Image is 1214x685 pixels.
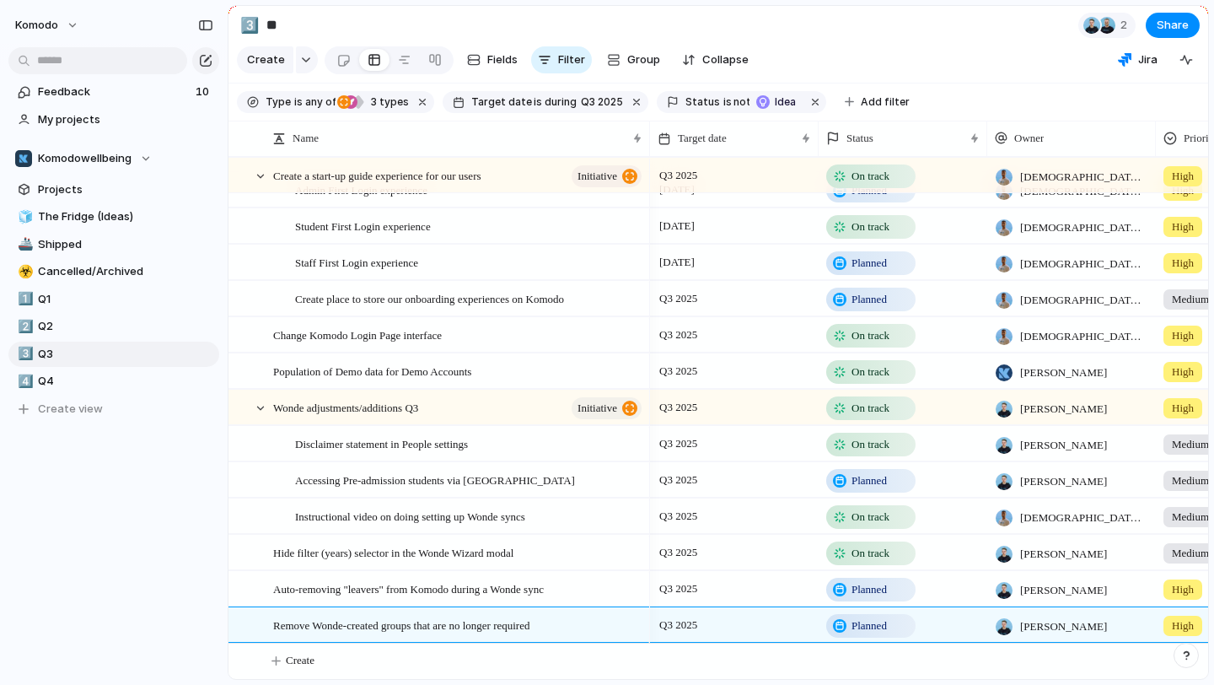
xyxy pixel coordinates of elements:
[1172,364,1194,380] span: High
[18,344,30,364] div: 3️⃣
[295,470,575,489] span: Accessing Pre-admission students via [GEOGRAPHIC_DATA]
[1146,13,1200,38] button: Share
[38,150,132,167] span: Komodowellbeing
[1172,618,1194,634] span: High
[38,84,191,100] span: Feedback
[18,262,30,282] div: ☣️
[1111,47,1164,73] button: Jira
[236,12,263,39] button: 3️⃣
[38,208,213,225] span: The Fridge (Ideas)
[8,259,219,284] a: ☣️Cancelled/Archived
[8,204,219,229] a: 🧊The Fridge (Ideas)
[237,46,293,73] button: Create
[247,51,285,68] span: Create
[18,372,30,391] div: 4️⃣
[8,177,219,202] a: Projects
[1172,291,1209,308] span: Medium
[558,51,585,68] span: Filter
[295,434,468,453] span: Disclaimer statement in People settings
[702,51,749,68] span: Collapse
[295,506,525,526] span: Instructional video on doing setting up Wonde syncs
[273,615,529,634] span: Remove Wonde-created groups that are no longer required
[38,318,213,335] span: Q2
[295,289,564,308] span: Create place to store our onboarding experiences on Komodo
[15,373,32,390] button: 4️⃣
[1172,327,1194,344] span: High
[851,618,887,634] span: Planned
[38,263,213,280] span: Cancelled/Archived
[8,342,219,367] a: 3️⃣Q3
[38,291,213,308] span: Q1
[1172,168,1194,185] span: High
[15,318,32,335] button: 2️⃣
[266,94,291,110] span: Type
[291,93,339,111] button: isany of
[675,46,755,73] button: Collapse
[8,369,219,394] a: 4️⃣Q4
[1120,17,1132,34] span: 2
[38,373,213,390] span: Q4
[18,289,30,309] div: 1️⃣
[1172,255,1194,272] span: High
[460,46,524,73] button: Fields
[38,181,213,198] span: Projects
[15,263,32,280] button: ☣️
[18,208,30,227] div: 🧊
[8,107,219,132] a: My projects
[295,252,418,272] span: Staff First Login experience
[1157,17,1189,34] span: Share
[196,84,212,100] span: 10
[294,94,303,110] span: is
[531,46,592,73] button: Filter
[8,12,88,39] button: Komodo
[293,130,319,147] span: Name
[8,396,219,422] button: Create view
[286,652,314,669] span: Create
[15,346,32,363] button: 3️⃣
[1020,618,1107,635] span: [PERSON_NAME]
[1172,509,1209,526] span: Medium
[1138,51,1158,68] span: Jira
[1172,472,1209,489] span: Medium
[18,235,30,254] div: 🚢
[295,216,431,235] span: Student First Login experience
[1172,400,1194,417] span: High
[38,346,213,363] span: Q3
[15,208,32,225] button: 🧊
[8,146,219,171] button: Komodowellbeing
[15,291,32,308] button: 1️⃣
[655,615,701,635] span: Q3 2025
[38,236,213,253] span: Shipped
[627,51,660,68] span: Group
[1172,436,1209,453] span: Medium
[8,287,219,312] a: 1️⃣Q1
[1172,218,1194,235] span: High
[303,94,336,110] span: any of
[8,232,219,257] a: 🚢Shipped
[15,236,32,253] button: 🚢
[38,401,103,418] span: Create view
[1172,581,1194,598] span: High
[8,79,219,105] a: Feedback10
[18,317,30,337] div: 2️⃣
[1172,545,1209,562] span: Medium
[487,51,518,68] span: Fields
[15,17,58,34] span: Komodo
[599,46,669,73] button: Group
[38,111,213,128] span: My projects
[8,314,219,339] a: 2️⃣Q2
[240,13,259,36] div: 3️⃣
